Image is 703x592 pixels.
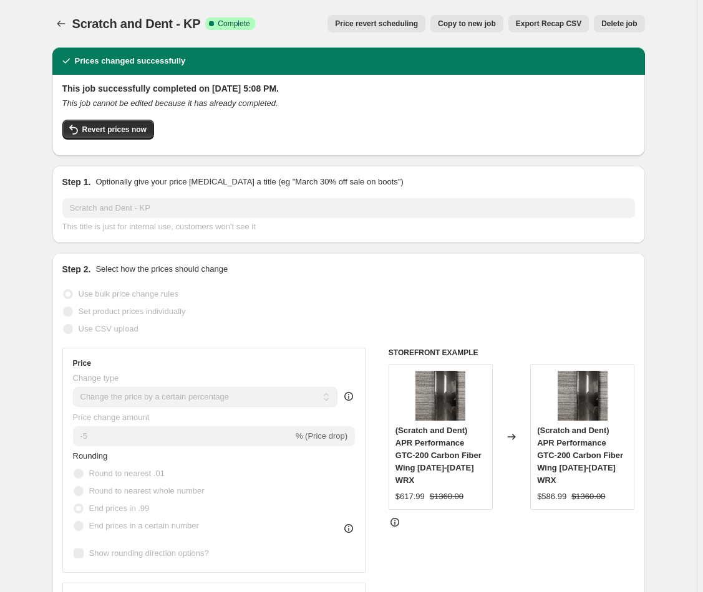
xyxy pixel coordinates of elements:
[218,19,250,29] span: Complete
[342,390,355,403] div: help
[601,19,637,29] span: Delete job
[558,371,608,421] img: scratch-and-dent-apr-performance-gtc-200-carbon-fiber-wing-2022-2024-wrx-as-105982-sad-1231-96243...
[73,373,119,383] span: Change type
[89,469,165,478] span: Round to nearest .01
[296,431,347,441] span: % (Price drop)
[72,17,201,31] span: Scratch and Dent - KP
[73,426,293,446] input: -15
[62,82,635,95] h2: This job successfully completed on [DATE] 5:08 PM.
[430,490,463,503] strike: $1360.00
[62,176,91,188] h2: Step 1.
[89,548,209,558] span: Show rounding direction options?
[508,15,589,32] button: Export Recap CSV
[75,55,186,67] h2: Prices changed successfully
[89,486,205,495] span: Round to nearest whole number
[95,176,403,188] p: Optionally give your price [MEDICAL_DATA] a title (eg "March 30% off sale on boots")
[327,15,425,32] button: Price revert scheduling
[73,451,108,461] span: Rounding
[73,413,150,422] span: Price change amount
[79,324,138,333] span: Use CSV upload
[571,490,605,503] strike: $1360.00
[335,19,418,29] span: Price revert scheduling
[389,348,635,358] h6: STOREFRONT EXAMPLE
[537,426,623,485] span: (Scratch and Dent) APR Performance GTC-200 Carbon Fiber Wing [DATE]-[DATE] WRX
[95,263,228,275] p: Select how the prices should change
[62,120,154,140] button: Revert prices now
[430,15,503,32] button: Copy to new job
[438,19,496,29] span: Copy to new job
[395,426,482,485] span: (Scratch and Dent) APR Performance GTC-200 Carbon Fiber Wing [DATE]-[DATE] WRX
[79,307,186,316] span: Set product prices individually
[516,19,581,29] span: Export Recap CSV
[73,358,91,368] h3: Price
[62,98,278,108] i: This job cannot be edited because it has already completed.
[62,198,635,218] input: 30% off holiday sale
[79,289,178,298] span: Use bulk price change rules
[52,15,70,32] button: Price change jobs
[537,490,566,503] div: $586.99
[62,222,256,231] span: This title is just for internal use, customers won't see it
[82,125,147,135] span: Revert prices now
[395,490,425,503] div: $617.99
[89,521,199,530] span: End prices in a certain number
[62,263,91,275] h2: Step 2.
[594,15,644,32] button: Delete job
[415,371,465,421] img: scratch-and-dent-apr-performance-gtc-200-carbon-fiber-wing-2022-2024-wrx-as-105982-sad-1231-96243...
[89,504,150,513] span: End prices in .99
